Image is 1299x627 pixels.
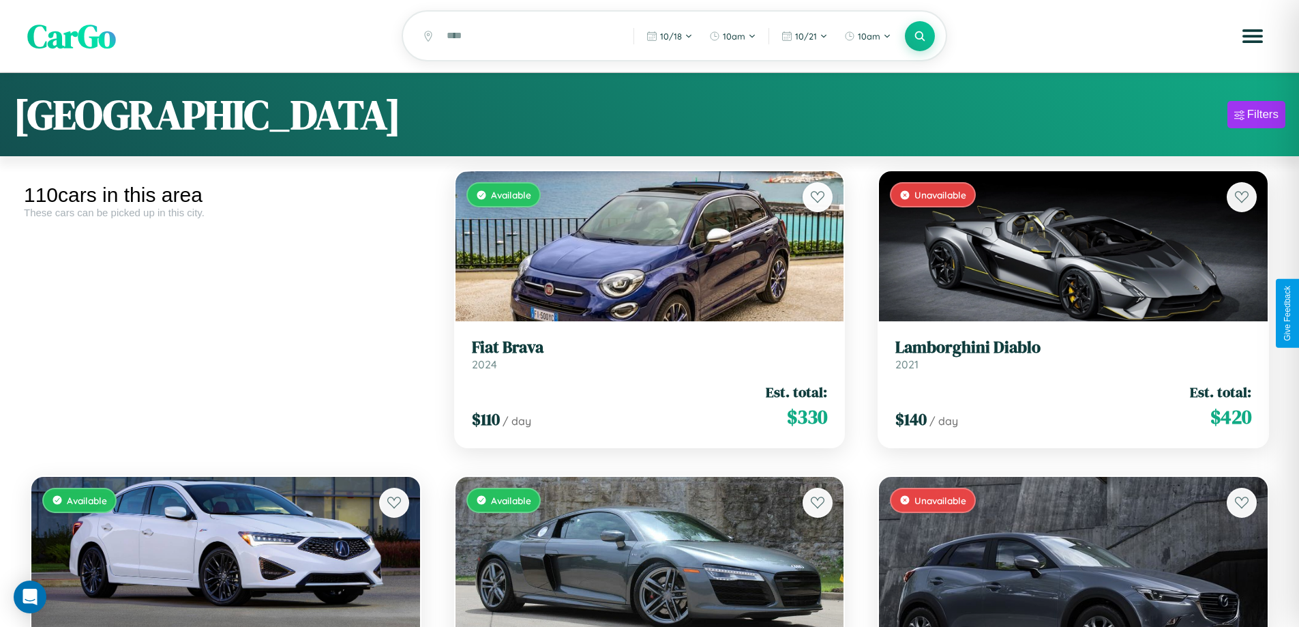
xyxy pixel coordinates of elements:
[14,87,401,143] h1: [GEOGRAPHIC_DATA]
[640,25,700,47] button: 10/18
[472,358,497,371] span: 2024
[472,338,828,358] h3: Fiat Brava
[766,382,827,402] span: Est. total:
[775,25,835,47] button: 10/21
[895,338,1251,358] h3: Lamborghini Diablo
[929,414,958,428] span: / day
[14,581,46,613] div: Open Intercom Messenger
[24,184,428,207] div: 110 cars in this area
[67,495,107,506] span: Available
[1247,108,1279,121] div: Filters
[895,408,927,431] span: $ 140
[1283,286,1292,341] div: Give Feedback
[1190,382,1251,402] span: Est. total:
[858,31,880,42] span: 10am
[27,14,116,59] span: CarGo
[895,338,1251,371] a: Lamborghini Diablo2021
[895,358,919,371] span: 2021
[914,189,966,201] span: Unavailable
[723,31,745,42] span: 10am
[1210,403,1251,431] span: $ 420
[1227,101,1285,128] button: Filters
[660,31,682,42] span: 10 / 18
[472,338,828,371] a: Fiat Brava2024
[503,414,531,428] span: / day
[472,408,500,431] span: $ 110
[1234,17,1272,55] button: Open menu
[787,403,827,431] span: $ 330
[491,189,531,201] span: Available
[837,25,898,47] button: 10am
[795,31,817,42] span: 10 / 21
[702,25,763,47] button: 10am
[491,495,531,506] span: Available
[24,207,428,218] div: These cars can be picked up in this city.
[914,495,966,506] span: Unavailable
